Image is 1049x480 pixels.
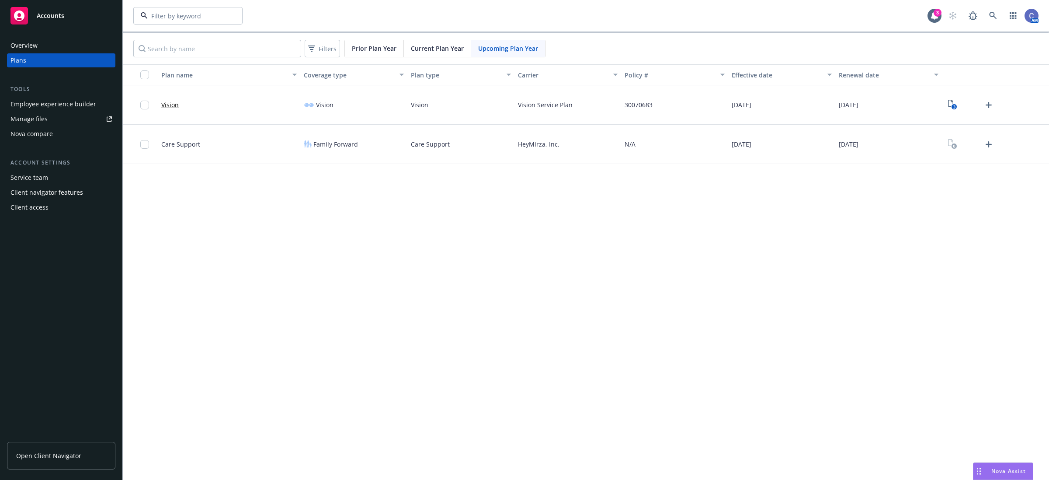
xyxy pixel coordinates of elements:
[10,112,48,126] div: Manage files
[973,463,984,480] div: Drag to move
[7,97,115,111] a: Employee experience builder
[839,70,929,80] div: Renewal date
[10,53,26,67] div: Plans
[839,140,858,149] span: [DATE]
[158,64,300,85] button: Plan name
[945,137,959,151] a: View Plan Documents
[10,127,53,141] div: Nova compare
[7,53,115,67] a: Plans
[140,101,149,109] input: Toggle Row Selected
[953,104,955,110] text: 3
[518,140,559,149] span: HeyMirza, Inc.
[7,171,115,185] a: Service team
[984,7,1002,25] a: Search
[305,40,340,57] button: Filters
[16,451,81,460] span: Open Client Navigator
[518,70,608,80] div: Carrier
[140,140,149,149] input: Toggle Row Selected
[7,186,115,200] a: Client navigator features
[732,70,822,80] div: Effective date
[140,70,149,79] input: Select all
[625,140,636,149] span: N/A
[10,200,49,214] div: Client access
[945,98,959,112] a: View Plan Documents
[518,100,573,109] span: Vision Service Plan
[161,70,287,80] div: Plan name
[7,4,115,28] a: Accounts
[306,42,338,55] span: Filters
[835,64,942,85] button: Renewal date
[10,97,96,111] div: Employee experience builder
[982,98,996,112] a: Upload Plan Documents
[7,85,115,94] div: Tools
[161,140,200,149] span: Care Support
[973,462,1033,480] button: Nova Assist
[728,64,835,85] button: Effective date
[319,44,337,53] span: Filters
[161,100,179,109] a: Vision
[732,140,751,149] span: [DATE]
[411,100,428,109] span: Vision
[7,158,115,167] div: Account settings
[625,70,715,80] div: Policy #
[621,64,728,85] button: Policy #
[982,137,996,151] a: Upload Plan Documents
[7,112,115,126] a: Manage files
[10,39,38,53] div: Overview
[411,140,450,149] span: Care Support
[411,44,464,53] span: Current Plan Year
[300,64,407,85] button: Coverage type
[10,171,48,185] div: Service team
[7,127,115,141] a: Nova compare
[839,100,858,109] span: [DATE]
[934,9,941,17] div: 3
[1025,9,1039,23] img: photo
[625,100,653,109] span: 30070683
[407,64,514,85] button: Plan type
[991,467,1026,475] span: Nova Assist
[411,70,501,80] div: Plan type
[316,100,333,109] span: Vision
[964,7,982,25] a: Report a Bug
[37,12,64,19] span: Accounts
[313,140,358,149] span: Family Forward
[514,64,622,85] button: Carrier
[352,44,396,53] span: Prior Plan Year
[732,100,751,109] span: [DATE]
[1004,7,1022,25] a: Switch app
[10,186,83,200] div: Client navigator features
[478,44,538,53] span: Upcoming Plan Year
[944,7,962,25] a: Start snowing
[148,11,225,21] input: Filter by keyword
[7,39,115,53] a: Overview
[304,70,394,80] div: Coverage type
[7,200,115,214] a: Client access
